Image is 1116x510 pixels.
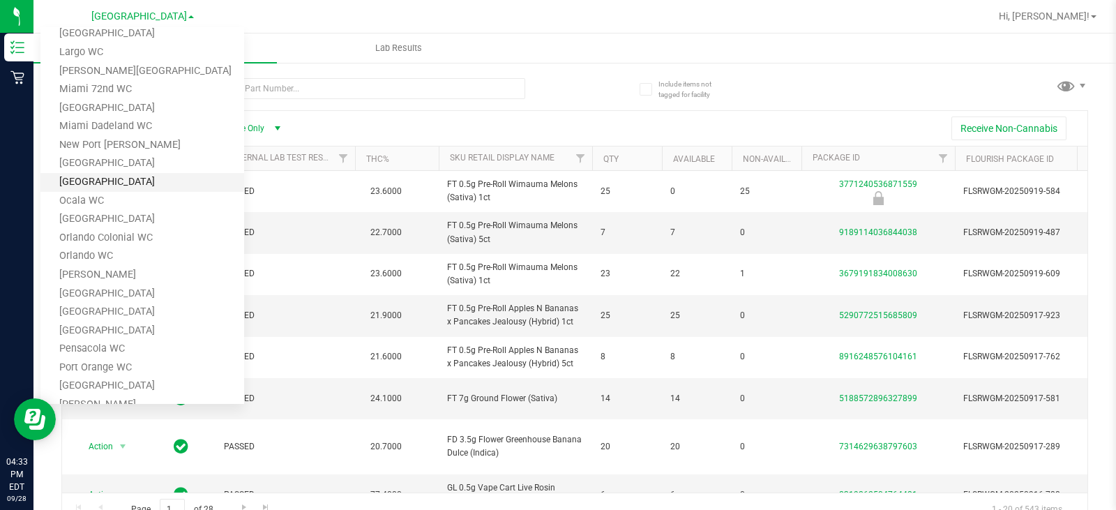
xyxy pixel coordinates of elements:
[601,350,654,363] span: 8
[6,493,27,504] p: 09/28
[670,226,723,239] span: 7
[951,117,1066,140] button: Receive Non-Cannabis
[740,440,793,453] span: 0
[601,267,654,280] span: 23
[658,79,728,100] span: Include items not tagged for facility
[740,185,793,198] span: 25
[447,261,584,287] span: FT 0.5g Pre-Roll Wimauma Melons (Sativa) 1ct
[10,70,24,84] inline-svg: Retail
[224,488,347,502] span: PASSED
[932,147,955,170] a: Filter
[601,309,654,322] span: 25
[40,229,244,248] a: Orlando Colonial WC
[61,78,525,99] input: Search Package ID, Item Name, SKU, Lot or Part Number...
[224,267,347,280] span: PASSED
[447,344,584,370] span: FT 0.5g Pre-Roll Apples N Bananas x Pancakes Jealousy (Hybrid) 5ct
[839,393,917,403] a: 5188572896327899
[670,488,723,502] span: 6
[363,223,409,243] span: 22.7000
[40,247,244,266] a: Orlando WC
[447,178,584,204] span: FT 0.5g Pre-Roll Wimauma Melons (Sativa) 1ct
[963,392,1100,405] span: FLSRWGM-20250917-581
[40,136,244,155] a: New Port [PERSON_NAME]
[963,226,1100,239] span: FLSRWGM-20250919-487
[603,154,619,164] a: Qty
[839,490,917,500] a: 8319862504764481
[76,437,114,456] span: Action
[40,154,244,173] a: [GEOGRAPHIC_DATA]
[224,226,347,239] span: PASSED
[740,267,793,280] span: 1
[224,392,347,405] span: PASSED
[963,309,1100,322] span: FLSRWGM-20250917-923
[40,322,244,340] a: [GEOGRAPHIC_DATA]
[670,392,723,405] span: 14
[740,350,793,363] span: 0
[332,147,355,170] a: Filter
[839,269,917,278] a: 3679191834008630
[227,153,336,163] a: External Lab Test Result
[224,185,347,198] span: PASSED
[670,267,723,280] span: 22
[839,352,917,361] a: 8916248576104161
[813,153,860,163] a: Package ID
[356,42,441,54] span: Lab Results
[14,398,56,440] iframe: Resource center
[277,33,520,63] a: Lab Results
[601,488,654,502] span: 6
[601,392,654,405] span: 14
[40,43,244,62] a: Largo WC
[673,154,715,164] a: Available
[839,179,917,189] a: 3771240536871559
[363,181,409,202] span: 23.6000
[839,227,917,237] a: 9189114036844038
[174,485,188,504] span: In Sync
[999,10,1089,22] span: Hi, [PERSON_NAME]!
[447,219,584,246] span: FT 0.5g Pre-Roll Wimauma Melons (Sativa) 5ct
[447,392,584,405] span: FT 7g Ground Flower (Sativa)
[839,310,917,320] a: 5290772515685809
[224,350,347,363] span: PASSED
[114,437,132,456] span: select
[40,359,244,377] a: Port Orange WC
[966,154,1054,164] a: Flourish Package ID
[569,147,592,170] a: Filter
[963,350,1100,363] span: FLSRWGM-20250917-762
[40,266,244,285] a: [PERSON_NAME]
[91,10,187,22] span: [GEOGRAPHIC_DATA]
[670,350,723,363] span: 8
[740,392,793,405] span: 0
[363,485,409,505] span: 77.4000
[40,192,244,211] a: Ocala WC
[740,309,793,322] span: 0
[40,24,244,43] a: [GEOGRAPHIC_DATA]
[740,488,793,502] span: 0
[740,226,793,239] span: 0
[40,62,244,81] a: [PERSON_NAME][GEOGRAPHIC_DATA]
[601,226,654,239] span: 7
[76,485,114,504] span: Action
[670,309,723,322] span: 25
[40,80,244,99] a: Miami 72nd WC
[670,440,723,453] span: 20
[963,185,1100,198] span: FLSRWGM-20250919-584
[40,210,244,229] a: [GEOGRAPHIC_DATA]
[40,303,244,322] a: [GEOGRAPHIC_DATA]
[363,264,409,284] span: 23.6000
[40,377,244,396] a: [GEOGRAPHIC_DATA]
[224,309,347,322] span: PASSED
[963,267,1100,280] span: FLSRWGM-20250919-609
[224,440,347,453] span: PASSED
[40,117,244,136] a: Miami Dadeland WC
[174,389,188,408] span: In Sync
[366,154,389,164] a: THC%
[670,185,723,198] span: 0
[963,440,1100,453] span: FLSRWGM-20250917-289
[33,33,277,63] a: Inventory
[450,153,555,163] a: Sku Retail Display Name
[40,99,244,118] a: [GEOGRAPHIC_DATA]
[799,191,957,205] div: Newly Received
[174,437,188,456] span: In Sync
[363,389,409,409] span: 24.1000
[447,302,584,329] span: FT 0.5g Pre-Roll Apples N Bananas x Pancakes Jealousy (Hybrid) 1ct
